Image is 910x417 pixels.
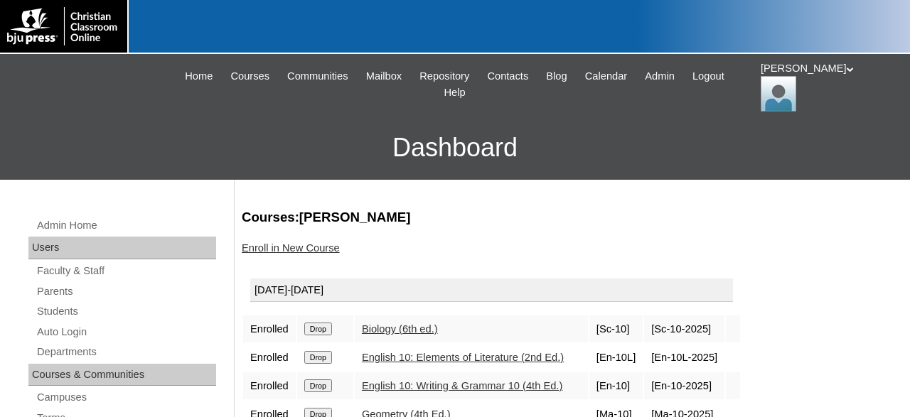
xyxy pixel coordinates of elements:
[585,68,627,85] span: Calendar
[437,85,472,101] a: Help
[444,85,465,101] span: Help
[36,217,216,234] a: Admin Home
[359,68,409,85] a: Mailbox
[578,68,634,85] a: Calendar
[362,380,562,391] a: English 10: Writing & Grammar 10 (4th Ed.)
[243,315,296,342] td: Enrolled
[304,379,332,392] input: Drop
[589,372,643,399] td: [En-10]
[589,315,643,342] td: [Sc-10]
[230,68,269,85] span: Courses
[185,68,213,85] span: Home
[243,344,296,371] td: Enrolled
[36,389,216,406] a: Campuses
[644,315,724,342] td: [Sc-10-2025]
[304,323,332,335] input: Drop
[692,68,724,85] span: Logout
[645,68,675,85] span: Admin
[7,116,903,180] h3: Dashboard
[362,352,564,363] a: English 10: Elements of Literature (2nd Ed.)
[644,372,724,399] td: [En-10-2025]
[250,278,733,303] div: [DATE]-[DATE]
[36,283,216,300] a: Parents
[304,351,332,364] input: Drop
[487,68,528,85] span: Contacts
[242,242,340,254] a: Enroll in New Course
[36,343,216,361] a: Departments
[539,68,574,85] a: Blog
[589,344,643,371] td: [En-10L]
[761,76,796,112] img: Jonelle Rodriguez
[280,68,355,85] a: Communities
[685,68,732,85] a: Logout
[638,68,682,85] a: Admin
[419,68,469,85] span: Repository
[366,68,402,85] span: Mailbox
[362,323,438,335] a: Biology (6th ed.)
[28,364,216,386] div: Courses & Communities
[36,303,216,320] a: Students
[243,372,296,399] td: Enrolled
[242,208,896,227] h3: Courses:[PERSON_NAME]
[412,68,476,85] a: Repository
[28,237,216,259] div: Users
[7,7,120,45] img: logo-white.png
[178,68,220,85] a: Home
[36,323,216,341] a: Auto Login
[223,68,277,85] a: Courses
[287,68,348,85] span: Communities
[644,344,724,371] td: [En-10L-2025]
[546,68,567,85] span: Blog
[761,61,896,112] div: [PERSON_NAME]
[480,68,535,85] a: Contacts
[36,262,216,280] a: Faculty & Staff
